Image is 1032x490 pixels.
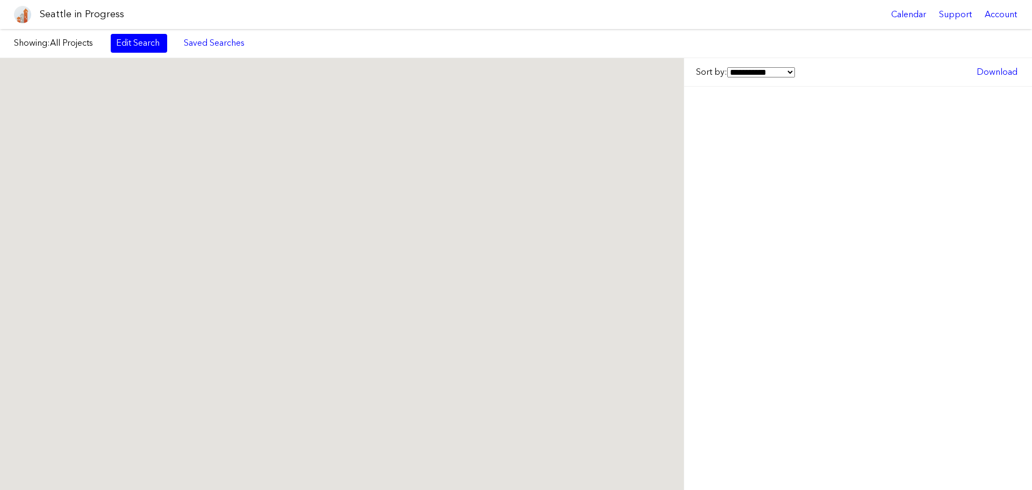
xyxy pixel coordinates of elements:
[727,67,795,77] select: Sort by:
[111,34,167,52] a: Edit Search
[696,66,795,78] label: Sort by:
[971,63,1023,81] a: Download
[14,6,31,23] img: favicon-96x96.png
[50,38,93,48] span: All Projects
[178,34,250,52] a: Saved Searches
[14,37,100,49] label: Showing:
[40,8,124,21] h1: Seattle in Progress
